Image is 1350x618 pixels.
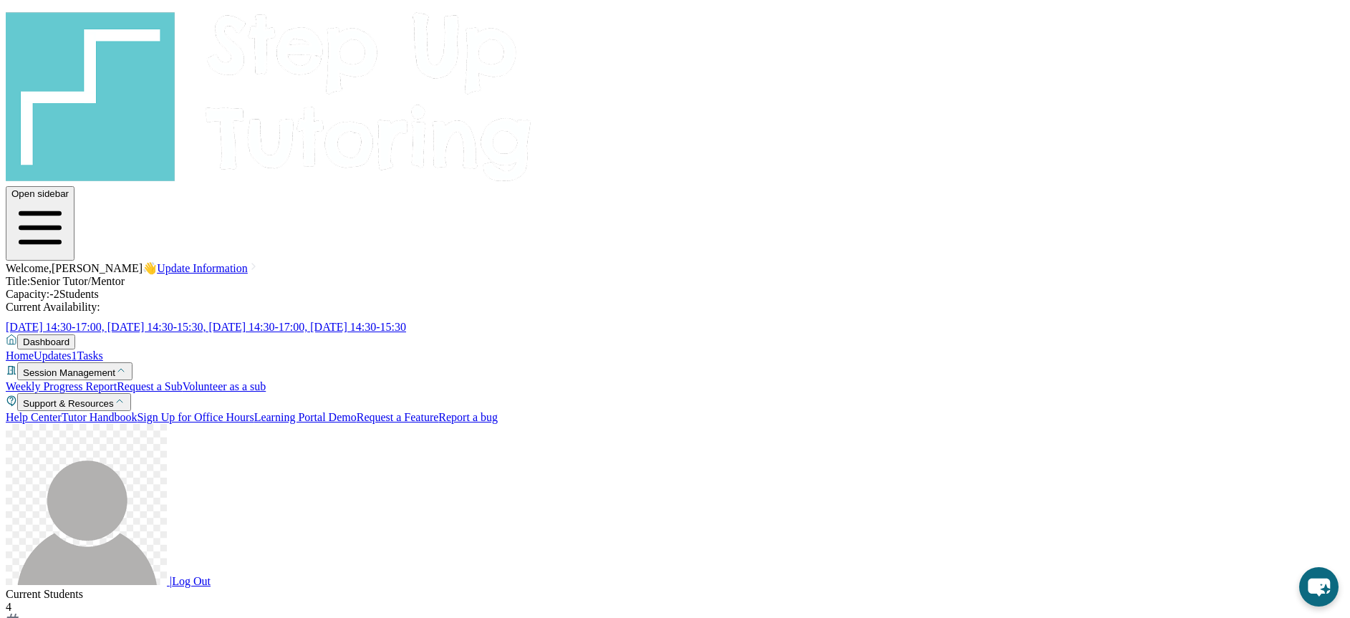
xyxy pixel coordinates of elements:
[23,367,115,378] span: Session Management
[6,411,62,423] a: Help Center
[34,349,77,362] a: Updates1
[72,349,77,362] span: 1
[6,262,157,274] span: Welcome, [PERSON_NAME] 👋
[23,398,114,409] span: Support & Resources
[6,321,423,333] a: [DATE] 14:30-17:00, [DATE] 14:30-15:30, [DATE] 14:30-17:00, [DATE] 14:30-15:30
[17,393,131,411] button: Support & Resources
[357,411,439,423] a: Request a Feature
[11,188,69,199] span: Open sidebar
[17,362,132,380] button: Session Management
[49,288,98,300] span: -2 Students
[170,575,172,587] span: |
[6,301,100,313] span: Current Availability:
[6,288,49,300] span: Capacity:
[6,380,117,392] a: Weekly Progress Report
[117,380,183,392] a: Request a Sub
[254,411,357,423] a: Learning Portal Demo
[6,424,167,585] img: user-img
[1299,567,1339,607] button: chat-button
[248,261,259,272] img: Chevron Right
[137,411,254,423] a: Sign Up for Office Hours
[6,321,406,333] span: [DATE] 14:30-17:00, [DATE] 14:30-15:30, [DATE] 14:30-17:00, [DATE] 14:30-15:30
[30,275,125,287] span: Senior Tutor/Mentor
[157,262,259,274] a: Update Information
[34,349,71,362] span: Updates
[6,349,34,362] a: Home
[6,186,74,261] button: Open sidebar
[6,6,533,183] img: logo
[438,411,498,423] a: Report a bug
[6,275,30,287] span: Title:
[6,575,211,587] a: |Log Out
[6,601,1344,614] div: 4
[17,334,75,349] button: Dashboard
[6,588,1344,601] div: Current Students
[77,349,103,362] a: Tasks
[172,575,211,587] span: Log Out
[183,380,266,392] a: Volunteer as a sub
[23,337,69,347] span: Dashboard
[62,411,138,423] a: Tutor Handbook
